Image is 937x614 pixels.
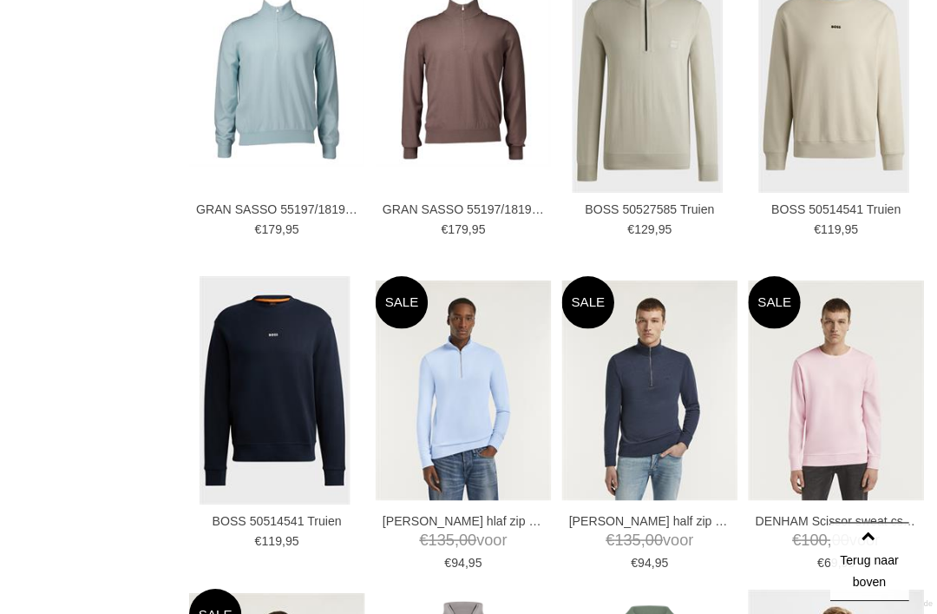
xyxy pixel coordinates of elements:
span: , [842,220,845,234]
span: 179 [452,220,472,234]
span: , [653,551,657,564]
span: , [472,220,475,234]
a: Terug naar boven [831,518,909,596]
span: , [468,551,472,564]
span: 119 [822,220,842,234]
span: € [449,551,455,564]
span: , [829,526,833,544]
span: € [815,220,822,234]
span: 129 [637,220,657,234]
span: € [608,526,617,544]
span: voor [387,525,547,546]
img: BOSS 50514541 Truien [206,274,355,500]
span: , [644,526,648,544]
span: 179 [267,220,287,234]
img: DENHAM Roger half zip cmj Truien [565,278,739,496]
span: 94 [455,551,469,564]
span: 95 [291,529,305,543]
span: voor [757,525,917,546]
span: , [458,526,462,544]
span: 95 [291,220,305,234]
span: 94 [640,551,654,564]
span: 00 [462,526,480,544]
span: , [287,529,291,543]
a: BOSS 50514541 Truien [202,509,363,525]
span: 00 [648,526,665,544]
span: voor [572,525,732,546]
span: € [260,529,267,543]
span: 95 [660,220,674,234]
a: GRAN SASSO 55197/18190 Truien [202,200,363,215]
span: , [287,220,291,234]
span: € [423,526,432,544]
img: DENHAM Scissor sweat cs Truien [750,278,924,496]
span: € [818,551,825,564]
span: € [260,220,267,234]
span: 95 [472,551,486,564]
img: DENHAM Roger hlaf zip cmj Truien [380,278,554,496]
a: BOSS 50527585 Truien [572,200,732,215]
span: € [794,526,803,544]
span: € [633,551,640,564]
span: 95 [845,220,859,234]
a: GRAN SASSO 55197/18190 Truien [387,200,547,215]
span: € [630,220,637,234]
span: , [657,220,660,234]
span: € [445,220,452,234]
span: 95 [657,551,671,564]
span: 119 [267,529,287,543]
span: 69 [825,551,839,564]
span: 100 [803,526,829,544]
a: BOSS 50514541 Truien [757,200,917,215]
a: DENHAM Scissor sweat cs Truien [757,509,917,525]
a: [PERSON_NAME] hlaf zip cmj Truien [387,509,547,525]
span: 135 [432,526,458,544]
a: [PERSON_NAME] half zip cmj Truien [572,509,732,525]
span: 95 [475,220,489,234]
span: 135 [617,526,643,544]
